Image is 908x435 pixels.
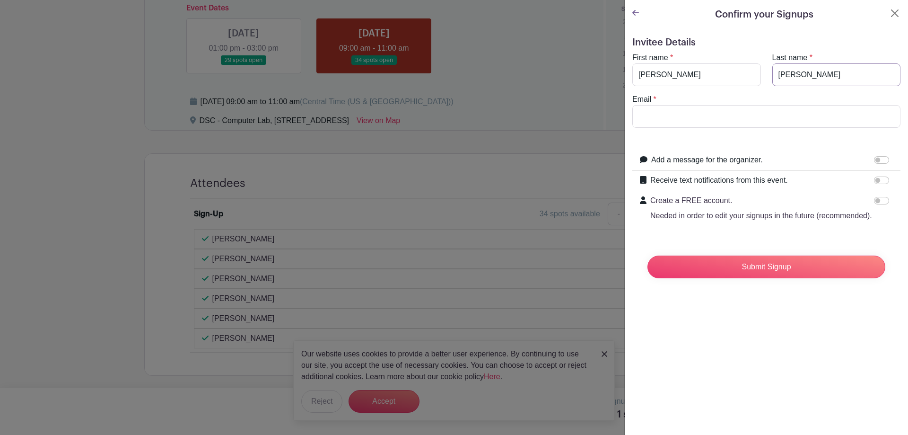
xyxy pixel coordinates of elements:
button: Close [889,8,900,19]
h5: Confirm your Signups [715,8,813,22]
label: Email [632,94,651,105]
p: Create a FREE account. [650,195,872,206]
label: Receive text notifications from this event. [650,175,788,186]
input: Submit Signup [647,256,885,278]
p: Needed in order to edit your signups in the future (recommended). [650,210,872,222]
label: Last name [772,52,808,63]
label: Add a message for the organizer. [651,154,763,166]
label: First name [632,52,668,63]
h5: Invitee Details [632,37,900,48]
